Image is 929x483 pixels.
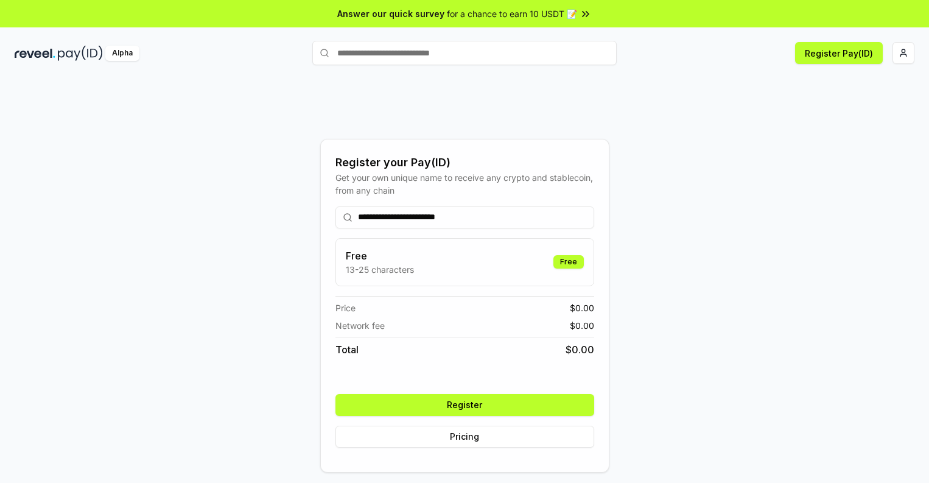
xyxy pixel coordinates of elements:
[570,301,594,314] span: $ 0.00
[795,42,883,64] button: Register Pay(ID)
[335,154,594,171] div: Register your Pay(ID)
[566,342,594,357] span: $ 0.00
[335,394,594,416] button: Register
[346,263,414,276] p: 13-25 characters
[335,171,594,197] div: Get your own unique name to receive any crypto and stablecoin, from any chain
[58,46,103,61] img: pay_id
[337,7,444,20] span: Answer our quick survey
[553,255,584,269] div: Free
[105,46,139,61] div: Alpha
[447,7,577,20] span: for a chance to earn 10 USDT 📝
[335,301,356,314] span: Price
[15,46,55,61] img: reveel_dark
[335,342,359,357] span: Total
[335,319,385,332] span: Network fee
[346,249,414,263] h3: Free
[335,426,594,448] button: Pricing
[570,319,594,332] span: $ 0.00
